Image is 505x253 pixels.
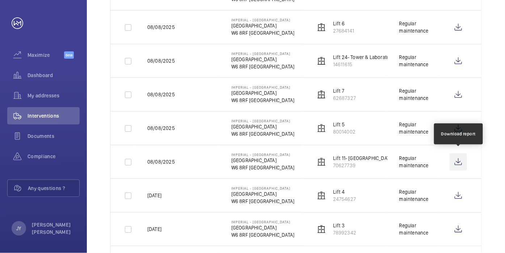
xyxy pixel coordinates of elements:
[28,132,80,140] span: Documents
[231,157,294,164] p: [GEOGRAPHIC_DATA]
[399,20,438,34] div: Regular maintenance
[231,18,294,22] p: Imperial - [GEOGRAPHIC_DATA]
[231,97,294,104] p: W6 8RF [GEOGRAPHIC_DATA]
[231,29,294,37] p: W6 8RF [GEOGRAPHIC_DATA]
[399,188,438,203] div: Regular maintenance
[333,94,356,102] p: 62687327
[28,92,80,99] span: My addresses
[231,22,294,29] p: [GEOGRAPHIC_DATA]
[231,119,294,123] p: Imperial - [GEOGRAPHIC_DATA]
[333,121,355,128] p: Lift 5
[231,152,294,157] p: Imperial - [GEOGRAPHIC_DATA]
[317,23,326,31] img: elevator.svg
[231,220,294,224] p: Imperial - [GEOGRAPHIC_DATA]
[28,153,80,160] span: Compliance
[317,56,326,65] img: elevator.svg
[399,54,438,68] div: Regular maintenance
[32,221,75,236] p: [PERSON_NAME] [PERSON_NAME]
[317,191,326,200] img: elevator.svg
[333,229,356,236] p: 78992342
[147,125,175,132] p: 08/08/2025
[441,131,476,137] div: Download report
[231,190,294,198] p: [GEOGRAPHIC_DATA]
[231,89,294,97] p: [GEOGRAPHIC_DATA]
[399,87,438,102] div: Regular maintenance
[333,162,435,169] p: 70627739
[317,124,326,132] img: elevator.svg
[231,63,294,70] p: W6 8RF [GEOGRAPHIC_DATA]
[231,130,294,138] p: W6 8RF [GEOGRAPHIC_DATA]
[333,61,426,68] p: 14611615
[28,72,80,79] span: Dashboard
[333,54,426,61] p: Lift 24- Tower & Laboratory Block (Goods)
[333,87,356,94] p: Lift 7
[333,222,356,229] p: Lift 3
[231,123,294,130] p: [GEOGRAPHIC_DATA]
[333,155,435,162] p: Lift 11- [GEOGRAPHIC_DATA] Block (Passenger)
[231,56,294,63] p: [GEOGRAPHIC_DATA]
[231,231,294,239] p: W6 8RF [GEOGRAPHIC_DATA]
[147,225,161,233] p: [DATE]
[317,225,326,233] img: elevator.svg
[317,157,326,166] img: elevator.svg
[317,90,326,99] img: elevator.svg
[399,121,438,135] div: Regular maintenance
[231,85,294,89] p: Imperial - [GEOGRAPHIC_DATA]
[147,192,161,199] p: [DATE]
[231,198,294,205] p: W6 8RF [GEOGRAPHIC_DATA]
[399,222,438,236] div: Regular maintenance
[333,20,354,27] p: Lift 6
[399,155,438,169] div: Regular maintenance
[147,158,175,165] p: 08/08/2025
[28,112,80,119] span: Interventions
[231,164,294,171] p: W6 8RF [GEOGRAPHIC_DATA]
[147,24,175,31] p: 08/08/2025
[28,185,79,192] span: Any questions ?
[231,186,294,190] p: Imperial - [GEOGRAPHIC_DATA]
[333,195,356,203] p: 24754627
[147,57,175,64] p: 08/08/2025
[147,91,175,98] p: 08/08/2025
[231,224,294,231] p: [GEOGRAPHIC_DATA]
[64,51,74,59] span: Beta
[16,225,21,232] p: JY
[333,128,355,135] p: 80014002
[28,51,64,59] span: Maximize
[231,51,294,56] p: Imperial - [GEOGRAPHIC_DATA]
[333,27,354,34] p: 27684141
[333,188,356,195] p: Lift 4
